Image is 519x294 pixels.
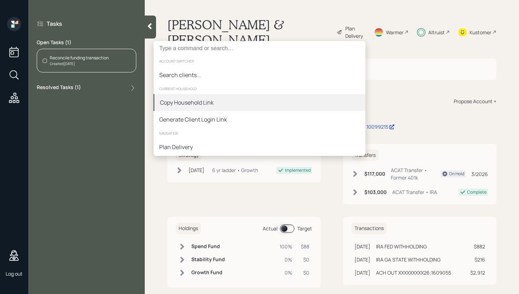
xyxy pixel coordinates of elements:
div: Copy Household Link [160,98,214,107]
div: navigation [154,128,365,139]
div: Generate Client Login Link [159,115,227,124]
div: current household [154,83,365,94]
div: Search clients... [159,71,201,79]
div: account switcher [154,56,365,66]
input: Type a command or search… [154,41,365,56]
div: Plan Delivery [159,143,193,151]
